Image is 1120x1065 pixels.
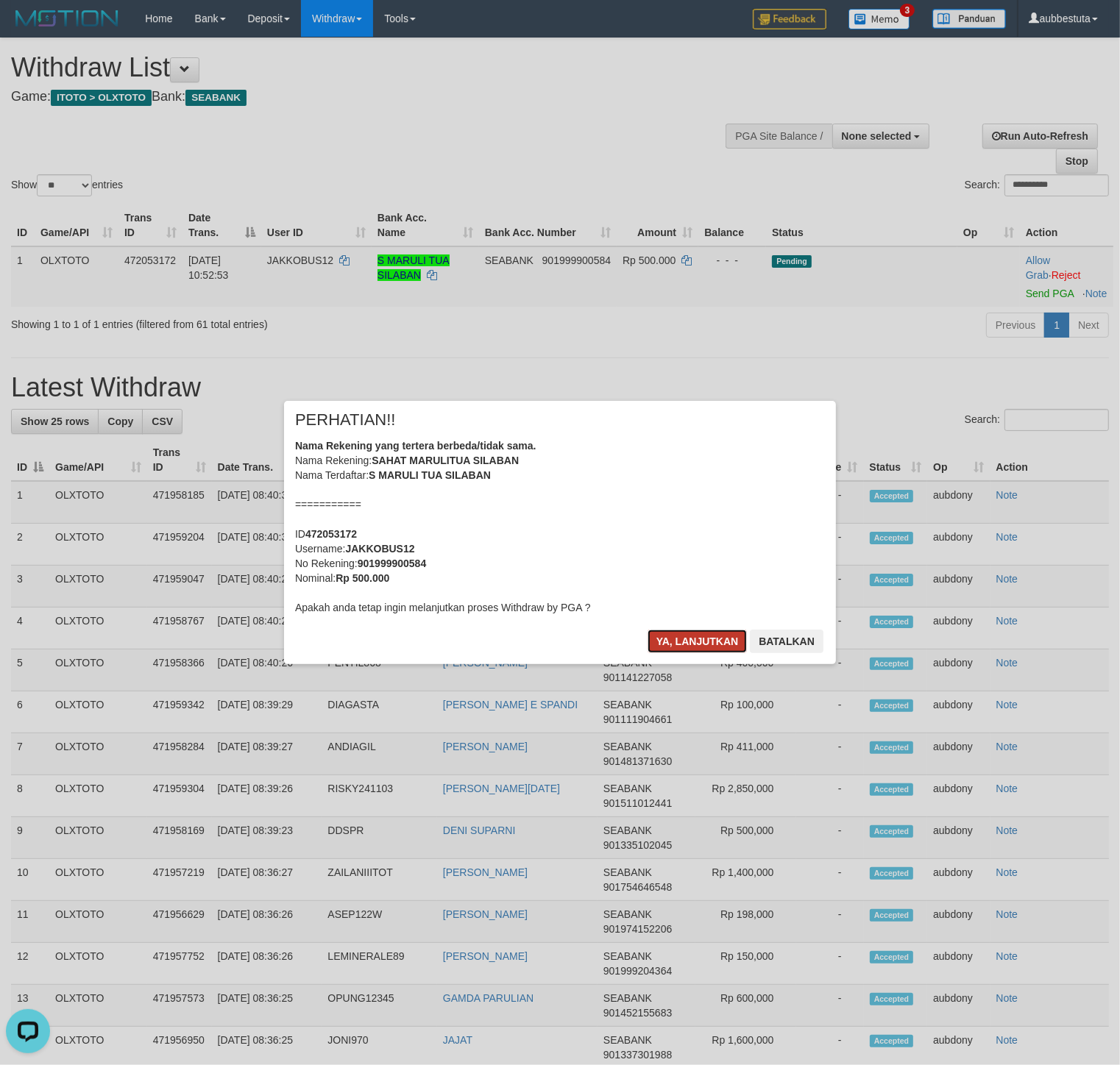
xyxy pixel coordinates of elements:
b: 901999900584 [358,558,426,569]
button: Open LiveChat chat widget [6,6,50,50]
b: S MARULI TUA SILABAN [369,469,491,481]
button: Batalkan [750,630,823,653]
b: Rp 500.000 [336,572,389,584]
div: Nama Rekening: Nama Terdaftar: =========== ID Username: No Rekening: Nominal: Apakah anda tetap i... [295,438,825,615]
b: 472053172 [305,528,357,540]
span: PERHATIAN!! [295,413,396,427]
b: SAHAT MARULITUA SILABAN [372,455,519,466]
button: Ya, lanjutkan [648,630,748,653]
b: JAKKOBUS12 [345,543,414,555]
b: Nama Rekening yang tertera berbeda/tidak sama. [295,440,536,452]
